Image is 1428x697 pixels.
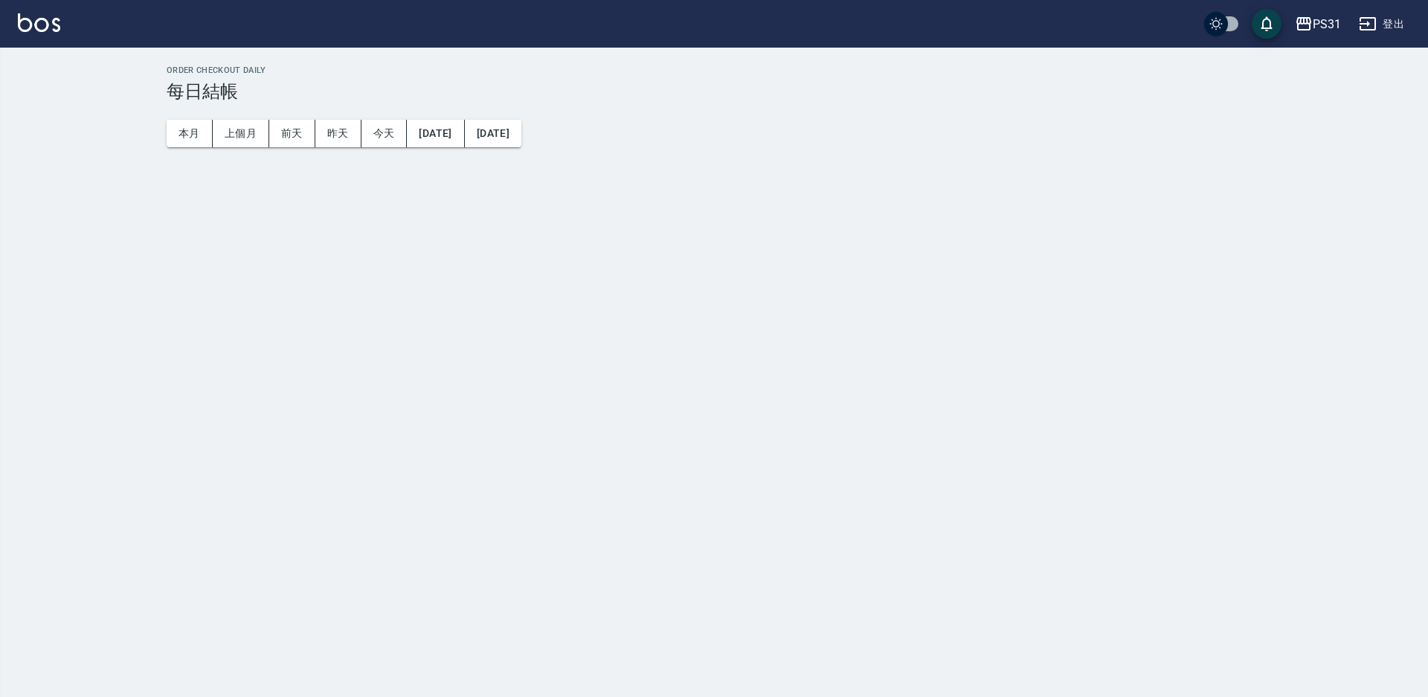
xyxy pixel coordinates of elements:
img: Logo [18,13,60,32]
div: PS31 [1313,15,1341,33]
button: 昨天 [315,120,361,147]
button: 本月 [167,120,213,147]
button: 上個月 [213,120,269,147]
h3: 每日結帳 [167,81,1410,102]
h2: Order checkout daily [167,65,1410,75]
button: [DATE] [407,120,464,147]
button: PS31 [1289,9,1347,39]
button: [DATE] [465,120,521,147]
button: save [1252,9,1281,39]
button: 今天 [361,120,408,147]
button: 登出 [1353,10,1410,38]
button: 前天 [269,120,315,147]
